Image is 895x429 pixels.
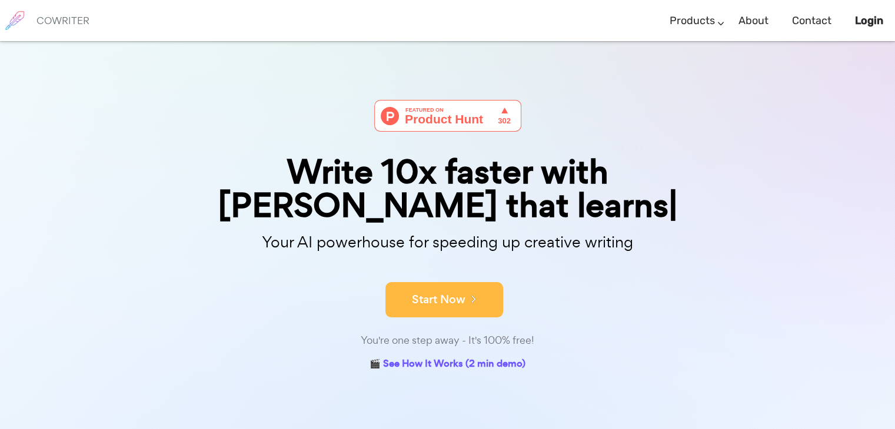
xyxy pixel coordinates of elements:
[154,155,742,222] div: Write 10x faster with [PERSON_NAME] that learns
[154,332,742,349] div: You're one step away - It's 100% free!
[385,282,503,317] button: Start Now
[738,4,768,38] a: About
[370,356,525,374] a: 🎬 See How It Works (2 min demo)
[374,100,521,132] img: Cowriter - Your AI buddy for speeding up creative writing | Product Hunt
[855,4,883,38] a: Login
[154,230,742,255] p: Your AI powerhouse for speeding up creative writing
[670,4,715,38] a: Products
[855,14,883,27] b: Login
[36,15,89,26] h6: COWRITER
[792,4,831,38] a: Contact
